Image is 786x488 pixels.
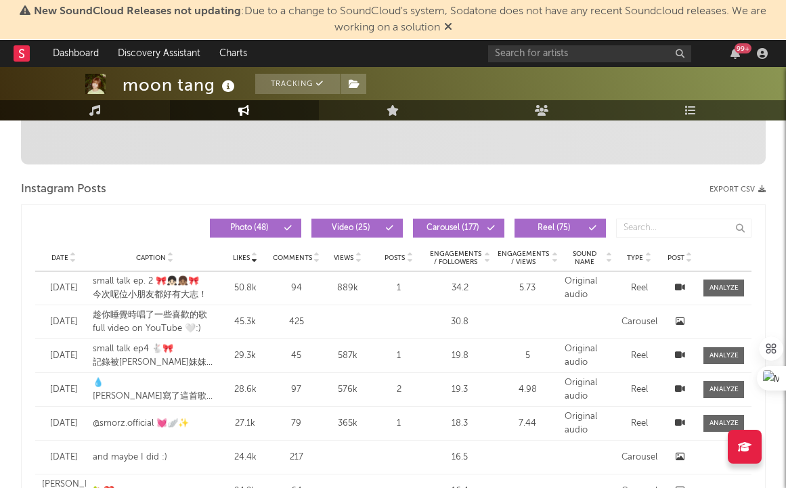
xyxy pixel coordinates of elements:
[93,309,218,335] div: 趁你睡覺時唱了一些喜歡的歌 full video on YouTube 🤍:)
[497,349,558,363] div: 5
[429,250,482,266] span: Engagements / Followers
[429,451,490,464] div: 16.5
[497,417,558,430] div: 7.44
[273,451,320,464] div: 217
[619,417,659,430] div: Reel
[93,342,218,369] div: small talk ep4 🐇🎀 記錄被[PERSON_NAME]妹妹Q死了的moon姐姐
[34,6,241,17] span: New SoundCloud Releases not updating
[136,254,166,262] span: Caption
[327,383,369,397] div: 576k
[730,48,740,59] button: 99+
[429,315,490,329] div: 30.8
[523,224,586,232] span: Reel ( 75 )
[93,275,218,301] div: small talk ep. 2 🎀👧🏻👧🏽🎀 今次呢位小朋友都好有大志！
[21,181,106,198] span: Instagram Posts
[42,417,86,430] div: [DATE]
[93,376,218,403] div: 💧 [PERSON_NAME]寫了這首歌 唱到我內心哭了又不能哭出來的一首歌
[42,315,86,329] div: [DATE]
[565,342,612,369] div: Original audio
[627,254,643,262] span: Type
[51,254,68,262] span: Date
[334,254,353,262] span: Views
[93,451,218,464] div: and maybe I did :)
[668,254,684,262] span: Post
[515,219,606,238] button: Reel(75)
[497,250,550,266] span: Engagements / Views
[42,349,86,363] div: [DATE]
[311,219,403,238] button: Video(25)
[619,282,659,295] div: Reel
[565,410,612,437] div: Original audio
[735,43,751,53] div: 99 +
[385,254,405,262] span: Posts
[429,282,490,295] div: 34.2
[327,282,369,295] div: 889k
[224,349,266,363] div: 29.3k
[42,383,86,397] div: [DATE]
[43,40,108,67] a: Dashboard
[224,383,266,397] div: 28.6k
[616,219,751,238] input: Search...
[565,250,604,266] span: Sound Name
[34,6,766,33] span: : Due to a change to SoundCloud's system, Sodatone does not have any recent Soundcloud releases. ...
[273,349,320,363] div: 45
[619,383,659,397] div: Reel
[224,451,266,464] div: 24.4k
[224,417,266,430] div: 27.1k
[320,224,383,232] span: Video ( 25 )
[497,282,558,295] div: 5.73
[565,376,612,403] div: Original audio
[123,74,238,96] div: moon tang
[709,185,766,194] button: Export CSV
[497,383,558,397] div: 4.98
[273,254,312,262] span: Comments
[619,315,659,329] div: Carousel
[619,349,659,363] div: Reel
[224,282,266,295] div: 50.8k
[429,349,490,363] div: 19.8
[219,224,281,232] span: Photo ( 48 )
[327,349,369,363] div: 587k
[233,254,250,262] span: Likes
[108,40,210,67] a: Discovery Assistant
[619,451,659,464] div: Carousel
[488,45,691,62] input: Search for artists
[210,40,257,67] a: Charts
[375,282,422,295] div: 1
[273,417,320,430] div: 79
[327,417,369,430] div: 365k
[273,282,320,295] div: 94
[429,417,490,430] div: 18.3
[255,74,340,94] button: Tracking
[565,275,612,301] div: Original audio
[375,417,422,430] div: 1
[375,349,422,363] div: 1
[210,219,301,238] button: Photo(48)
[429,383,490,397] div: 19.3
[42,451,86,464] div: [DATE]
[273,315,320,329] div: 425
[413,219,504,238] button: Carousel(177)
[224,315,266,329] div: 45.3k
[93,417,218,430] div: @smorz.official 💓🪽✨
[42,282,86,295] div: [DATE]
[375,383,422,397] div: 2
[422,224,484,232] span: Carousel ( 177 )
[273,383,320,397] div: 97
[444,22,452,33] span: Dismiss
